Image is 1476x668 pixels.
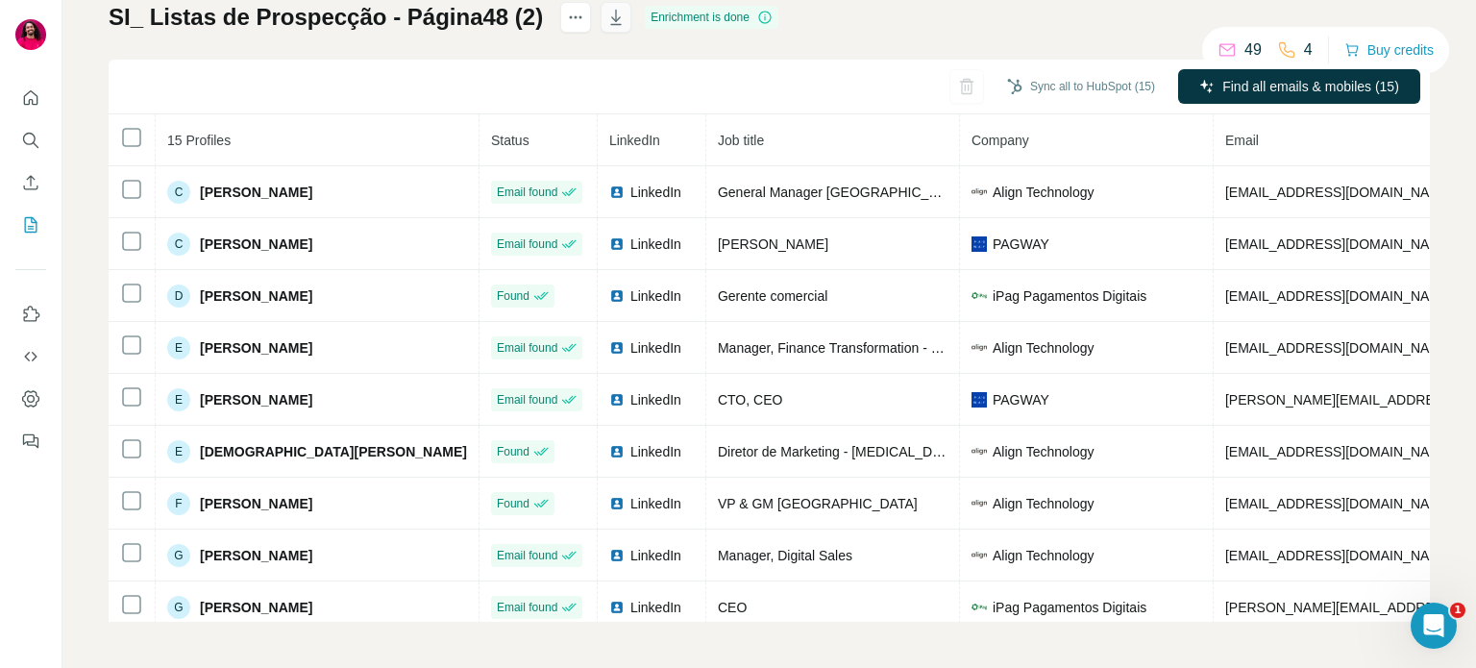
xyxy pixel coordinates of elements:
[718,185,1043,200] span: General Manager [GEOGRAPHIC_DATA] - Sr Director
[15,123,46,158] button: Search
[200,286,312,306] span: [PERSON_NAME]
[497,339,557,357] span: Email found
[15,19,46,50] img: Avatar
[497,443,529,460] span: Found
[497,547,557,564] span: Email found
[972,236,987,252] img: company-logo
[497,495,529,512] span: Found
[200,235,312,254] span: [PERSON_NAME]
[993,235,1049,254] span: PAGWAY
[167,596,190,619] div: G
[993,390,1049,409] span: PAGWAY
[15,208,46,242] button: My lists
[109,2,543,33] h1: SI_ Listas de Prospecção - Página48 (2)
[972,133,1029,148] span: Company
[718,548,852,563] span: Manager, Digital Sales
[1304,38,1313,62] p: 4
[718,600,747,615] span: CEO
[1344,37,1434,63] button: Buy credits
[200,494,312,513] span: [PERSON_NAME]
[560,2,591,33] button: actions
[609,340,625,356] img: LinkedIn logo
[630,546,681,565] span: LinkedIn
[630,390,681,409] span: LinkedIn
[609,288,625,304] img: LinkedIn logo
[609,548,625,563] img: LinkedIn logo
[609,444,625,459] img: LinkedIn logo
[167,181,190,204] div: C
[1225,444,1453,459] span: [EMAIL_ADDRESS][DOMAIN_NAME]
[972,500,987,507] img: company-logo
[609,236,625,252] img: LinkedIn logo
[200,183,312,202] span: [PERSON_NAME]
[167,133,231,148] span: 15 Profiles
[630,183,681,202] span: LinkedIn
[167,492,190,515] div: F
[15,382,46,416] button: Dashboard
[497,184,557,201] span: Email found
[718,340,1071,356] span: Manager, Finance Transformation - [GEOGRAPHIC_DATA]
[15,81,46,115] button: Quick start
[1244,38,1262,62] p: 49
[993,183,1095,202] span: Align Technology
[1225,133,1259,148] span: Email
[718,392,782,408] span: CTO, CEO
[718,496,918,511] span: VP & GM [GEOGRAPHIC_DATA]
[1225,185,1453,200] span: [EMAIL_ADDRESS][DOMAIN_NAME]
[609,392,625,408] img: LinkedIn logo
[15,297,46,332] button: Use Surfe on LinkedIn
[609,496,625,511] img: LinkedIn logo
[993,338,1095,358] span: Align Technology
[609,133,660,148] span: LinkedIn
[167,336,190,359] div: E
[718,444,960,459] span: Diretor de Marketing - [MEDICAL_DATA]
[167,544,190,567] div: G
[167,388,190,411] div: E
[1225,496,1453,511] span: [EMAIL_ADDRESS][DOMAIN_NAME]
[200,598,312,617] span: [PERSON_NAME]
[497,599,557,616] span: Email found
[993,442,1095,461] span: Align Technology
[497,391,557,408] span: Email found
[200,338,312,358] span: [PERSON_NAME]
[993,286,1146,306] span: iPag Pagamentos Digitais
[718,288,827,304] span: Gerente comercial
[972,448,987,455] img: company-logo
[718,236,828,252] span: [PERSON_NAME]
[718,133,764,148] span: Job title
[497,235,557,253] span: Email found
[609,600,625,615] img: LinkedIn logo
[167,440,190,463] div: E
[167,233,190,256] div: C
[15,339,46,374] button: Use Surfe API
[630,286,681,306] span: LinkedIn
[972,392,987,408] img: company-logo
[630,598,681,617] span: LinkedIn
[972,188,987,195] img: company-logo
[491,133,529,148] span: Status
[200,442,467,461] span: [DEMOGRAPHIC_DATA][PERSON_NAME]
[972,344,987,351] img: company-logo
[1222,77,1399,96] span: Find all emails & mobiles (15)
[972,604,987,610] img: company-logo
[1225,548,1453,563] span: [EMAIL_ADDRESS][DOMAIN_NAME]
[1225,288,1453,304] span: [EMAIL_ADDRESS][DOMAIN_NAME]
[993,546,1095,565] span: Align Technology
[972,292,987,299] img: company-logo
[630,338,681,358] span: LinkedIn
[630,235,681,254] span: LinkedIn
[200,546,312,565] span: [PERSON_NAME]
[972,552,987,558] img: company-logo
[1225,236,1453,252] span: [EMAIL_ADDRESS][DOMAIN_NAME]
[167,285,190,308] div: D
[645,6,778,29] div: Enrichment is done
[609,185,625,200] img: LinkedIn logo
[1450,603,1465,618] span: 1
[994,72,1168,101] button: Sync all to HubSpot (15)
[630,442,681,461] span: LinkedIn
[993,494,1095,513] span: Align Technology
[497,287,529,305] span: Found
[630,494,681,513] span: LinkedIn
[1178,69,1420,104] button: Find all emails & mobiles (15)
[15,424,46,458] button: Feedback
